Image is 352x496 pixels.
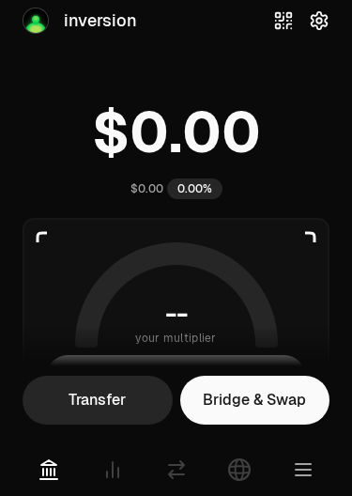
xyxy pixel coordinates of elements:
[47,355,305,396] a: Stake to Boost
[23,376,173,425] button: Transfer
[130,181,163,196] div: $0.00
[23,8,48,33] img: inversion
[180,376,330,425] a: Bridge & Swap
[165,299,187,329] h1: --
[64,8,137,34] span: inversion
[135,329,217,348] span: your multiplier
[167,178,222,199] div: 0.00%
